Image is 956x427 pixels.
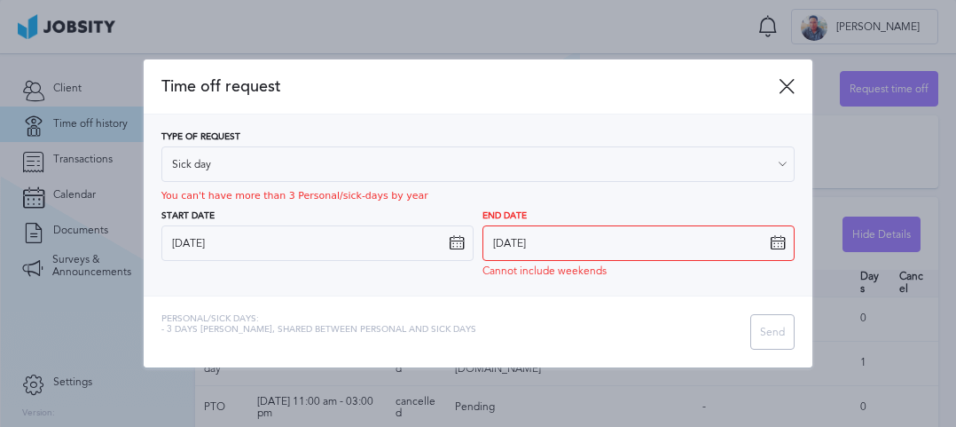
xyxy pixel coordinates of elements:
span: Cannot include weekends [482,265,607,278]
span: - 3 days [PERSON_NAME], shared between personal and sick days [161,325,476,336]
span: End Date [482,211,527,222]
div: Send [751,315,794,351]
span: Time off request [161,77,780,96]
span: You can't have more than 3 Personal/sick-days by year [161,190,428,202]
span: Type of Request [161,132,240,143]
button: Send [750,314,795,350]
span: Start Date [161,211,215,222]
span: Personal/Sick days: [161,314,476,325]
